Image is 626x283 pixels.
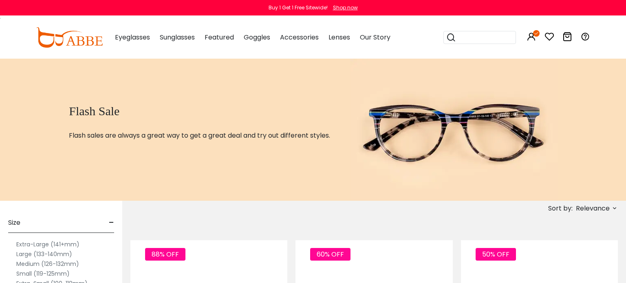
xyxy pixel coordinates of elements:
span: 50% OFF [476,248,516,261]
label: Medium (126-132mm) [16,259,79,269]
img: abbeglasses.com [36,27,103,48]
div: Shop now [333,4,358,11]
span: Sort by: [548,204,573,213]
span: Lenses [328,33,350,42]
span: Accessories [280,33,319,42]
span: 88% OFF [145,248,185,261]
span: Sunglasses [160,33,195,42]
label: Large (133-140mm) [16,249,72,259]
span: Eyeglasses [115,33,150,42]
span: Relevance [576,201,610,216]
span: Goggles [244,33,270,42]
span: 60% OFF [310,248,350,261]
span: Featured [205,33,234,42]
label: Extra-Large (141+mm) [16,239,79,249]
img: flash sale [350,58,558,201]
div: Buy 1 Get 1 Free Sitewide! [269,4,328,11]
span: - [109,213,114,233]
h1: Flash Sale [69,104,330,118]
label: Small (119-125mm) [16,269,70,279]
span: Size [8,213,20,233]
a: Shop now [329,4,358,11]
span: Our Story [360,33,390,42]
p: Flash sales are always a great way to get a great deal and try out different styles. [69,131,330,140]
